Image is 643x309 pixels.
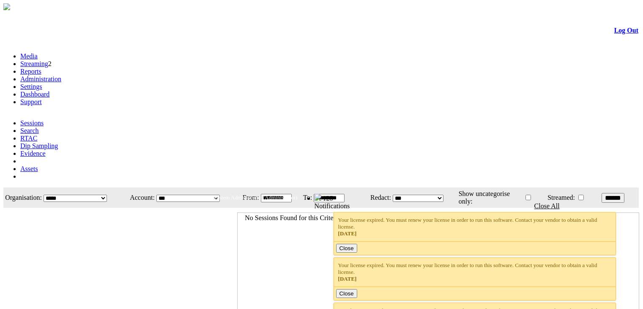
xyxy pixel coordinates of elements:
[323,195,333,202] span: 128
[20,142,58,149] a: Dip Sampling
[20,127,39,134] a: Search
[338,276,357,282] span: [DATE]
[20,68,41,75] a: Reports
[123,188,155,207] td: Account:
[20,98,42,105] a: Support
[338,230,357,237] span: [DATE]
[338,262,612,282] div: Your license expired. You must renew your license in order to run this software. Contact your ven...
[20,135,37,142] a: RTAC
[20,83,42,90] a: Settings
[336,244,357,253] button: Close
[315,194,321,201] img: bell25.png
[614,27,638,34] a: Log Out
[20,150,46,157] a: Evidence
[20,165,38,172] a: Assets
[315,202,622,210] div: Notifications
[190,194,298,201] span: Welcome, System Administrator (Administrator)
[534,202,560,210] a: Close All
[4,188,42,207] td: Organisation:
[20,119,44,127] a: Sessions
[20,75,61,83] a: Administration
[48,60,52,67] span: 2
[20,60,48,67] a: Streaming
[20,91,49,98] a: Dashboard
[20,52,38,60] a: Media
[3,3,10,10] img: arrow-3.png
[338,217,612,237] div: Your license expired. You must renew your license in order to run this software. Contact your ven...
[336,289,357,298] button: Close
